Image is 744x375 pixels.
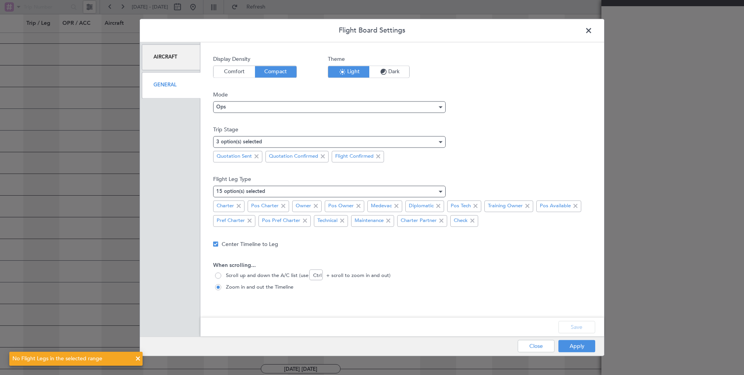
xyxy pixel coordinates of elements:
span: Training Owner [488,203,523,210]
span: Pos Pref Charter [262,217,300,225]
span: Compact [255,66,296,77]
span: Display Density [213,55,297,63]
span: Ops [216,105,226,110]
div: No Flight Legs in the selected range [12,355,131,363]
label: Zoom in and out the Timeline [221,283,293,291]
button: Close [518,340,555,353]
span: Charter Partner [401,217,437,225]
span: Technical [317,217,338,225]
button: Apply [558,340,595,353]
span: Pos Owner [328,203,354,210]
span: Mode [213,91,591,99]
span: Pos Available [540,203,571,210]
span: Owner [296,203,311,210]
div: Aircraft [142,44,200,70]
span: Maintenance [355,217,384,225]
span: Dark [369,66,409,77]
span: Trip Stage [213,126,591,134]
div: General [142,72,200,98]
label: Center Timeline to Leg [222,240,278,248]
span: Medevac [371,203,392,210]
span: Light [328,66,369,77]
span: Quotation Sent [217,153,252,161]
span: Charter [217,203,234,210]
label: Scroll up and down the A/C list (use Ctrl + scroll to zoom in and out) [221,272,391,279]
mat-select-trigger: 3 option(s) selected [216,139,262,144]
span: Check [454,217,468,225]
span: When scrolling... [213,261,591,270]
span: Pref Charter [217,217,245,225]
mat-select-trigger: 15 option(s) selected [216,189,265,194]
header: Flight Board Settings [140,19,604,42]
span: Flight Confirmed [335,153,374,161]
span: Flight Leg Type [213,175,591,183]
span: Theme [328,55,410,63]
span: Diplomatic [409,203,434,210]
span: Pos Tech [451,203,471,210]
span: Pos Charter [251,203,279,210]
span: Comfort [214,66,255,77]
span: Quotation Confirmed [269,153,318,161]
